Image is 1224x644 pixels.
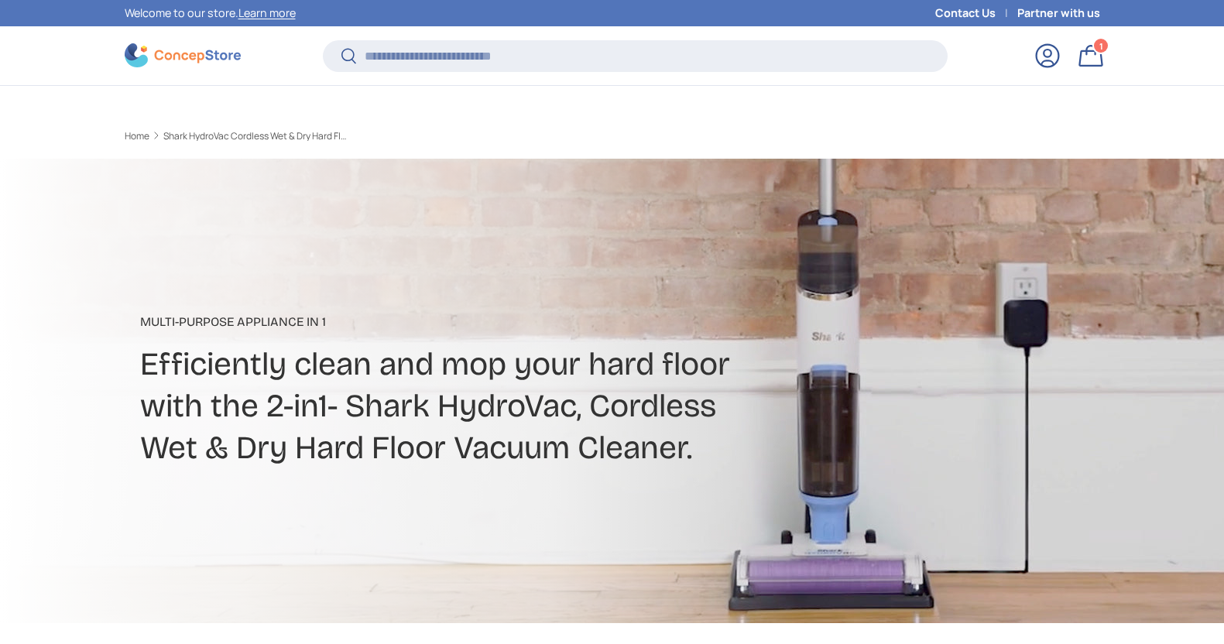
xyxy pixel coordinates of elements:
[125,132,149,141] a: Home
[140,344,735,469] h2: Efficiently clean and mop your hard floor with the 2-in1- Shark HydroVac, Cordless Wet & Dry Hard...
[238,5,296,20] a: Learn more
[125,129,642,143] nav: Breadcrumbs
[140,313,735,331] p: Multi-Purpose Appliance in 1
[1099,39,1102,51] span: 1
[935,5,1017,22] a: Contact Us
[1017,5,1100,22] a: Partner with us
[125,5,296,22] p: Welcome to our store.
[163,132,349,141] a: Shark HydroVac Cordless Wet & Dry Hard Floor Cleaner (WD210PH)
[125,43,241,67] img: ConcepStore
